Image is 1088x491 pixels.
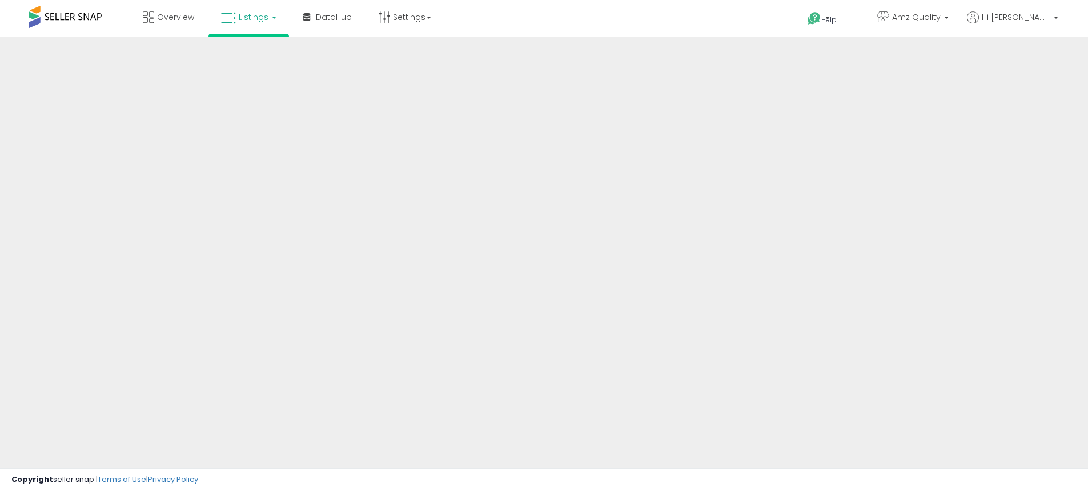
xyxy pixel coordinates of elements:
span: Amz Quality [892,11,941,23]
a: Privacy Policy [148,474,198,485]
i: Get Help [807,11,821,26]
span: Hi [PERSON_NAME] [982,11,1050,23]
a: Terms of Use [98,474,146,485]
a: Help [798,3,859,37]
div: seller snap | | [11,474,198,485]
span: Listings [239,11,268,23]
strong: Copyright [11,474,53,485]
span: DataHub [316,11,352,23]
a: Hi [PERSON_NAME] [967,11,1058,37]
span: Help [821,15,837,25]
span: Overview [157,11,194,23]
